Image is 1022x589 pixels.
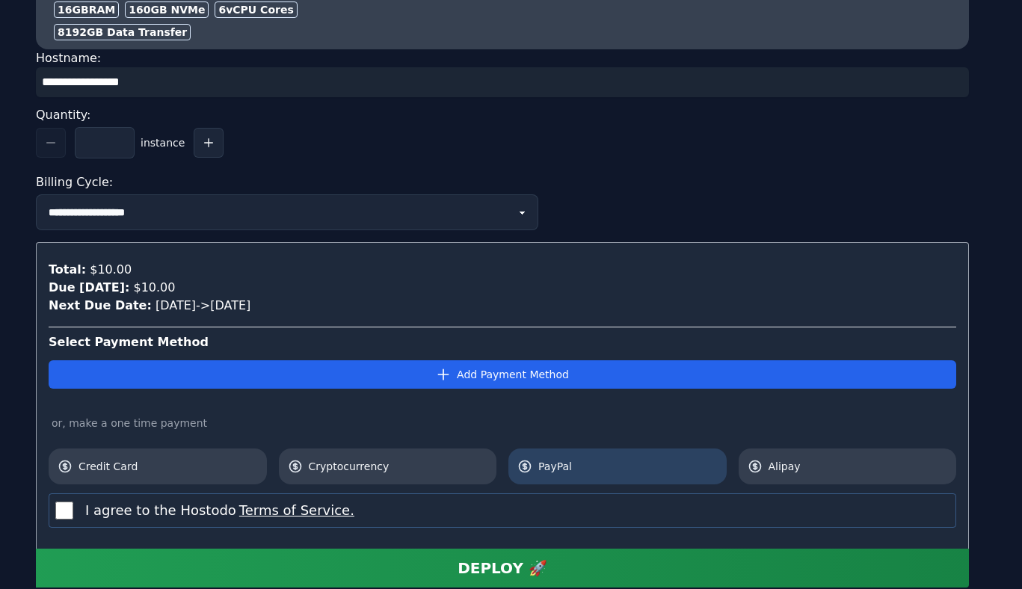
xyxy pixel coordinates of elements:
button: DEPLOY 🚀 [36,549,969,588]
span: instance [141,135,185,150]
div: Next Due Date: [49,297,152,315]
div: Select Payment Method [49,333,956,351]
label: I agree to the Hostodo [85,500,354,521]
div: $10.00 [86,261,132,279]
a: Terms of Service. [236,502,354,518]
div: Hostname: [36,49,969,97]
span: Credit Card [79,459,258,474]
div: Total: [49,261,86,279]
div: Due [DATE]: [49,279,129,297]
div: Billing Cycle: [36,170,969,194]
span: PayPal [538,459,718,474]
div: 16GB RAM [54,1,119,18]
div: 8192 GB Data Transfer [54,24,191,40]
span: Cryptocurrency [309,459,488,474]
div: or, make a one time payment [49,416,956,431]
div: $10.00 [129,279,175,297]
div: 6 vCPU Cores [215,1,297,18]
button: I agree to the Hostodo [236,500,354,521]
div: Quantity: [36,103,969,127]
div: 160 GB NVMe [125,1,209,18]
span: Alipay [769,459,948,474]
div: [DATE] -> [DATE] [49,297,956,315]
div: DEPLOY 🚀 [458,558,547,579]
button: Add Payment Method [49,360,956,389]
